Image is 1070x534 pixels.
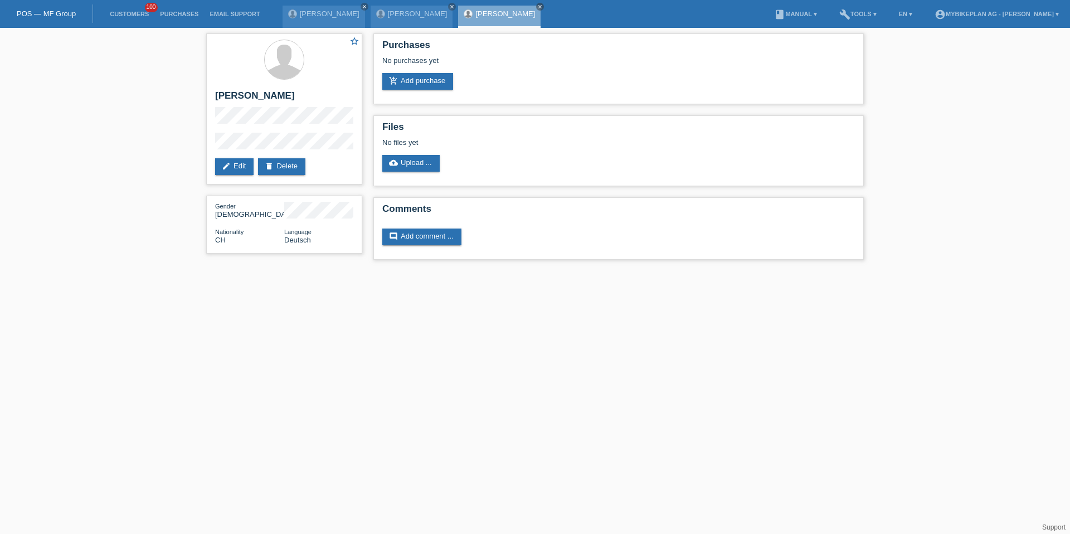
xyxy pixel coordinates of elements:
div: No purchases yet [382,56,855,73]
a: Customers [104,11,154,17]
a: close [448,3,456,11]
a: bookManual ▾ [769,11,823,17]
span: Gender [215,203,236,210]
a: deleteDelete [258,158,305,175]
a: commentAdd comment ... [382,229,461,245]
i: edit [222,162,231,171]
a: close [536,3,544,11]
i: delete [265,162,274,171]
a: EN ▾ [893,11,918,17]
a: [PERSON_NAME] [475,9,535,18]
h2: [PERSON_NAME] [215,90,353,107]
span: Language [284,229,312,235]
a: Purchases [154,11,204,17]
span: Switzerland [215,236,226,244]
i: close [362,4,367,9]
a: Support [1042,523,1066,531]
i: comment [389,232,398,241]
i: cloud_upload [389,158,398,167]
i: build [839,9,850,20]
a: add_shopping_cartAdd purchase [382,73,453,90]
div: No files yet [382,138,723,147]
a: Email Support [204,11,265,17]
a: star_border [349,36,359,48]
a: editEdit [215,158,254,175]
i: close [449,4,455,9]
a: POS — MF Group [17,9,76,18]
i: book [774,9,785,20]
i: close [537,4,543,9]
a: cloud_uploadUpload ... [382,155,440,172]
i: add_shopping_cart [389,76,398,85]
a: buildTools ▾ [834,11,882,17]
div: [DEMOGRAPHIC_DATA] [215,202,284,219]
i: account_circle [935,9,946,20]
a: close [361,3,368,11]
h2: Purchases [382,40,855,56]
h2: Comments [382,203,855,220]
a: account_circleMybikeplan AG - [PERSON_NAME] ▾ [929,11,1064,17]
span: Nationality [215,229,244,235]
i: star_border [349,36,359,46]
span: 100 [145,3,158,12]
a: [PERSON_NAME] [300,9,359,18]
a: [PERSON_NAME] [388,9,448,18]
h2: Files [382,122,855,138]
span: Deutsch [284,236,311,244]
